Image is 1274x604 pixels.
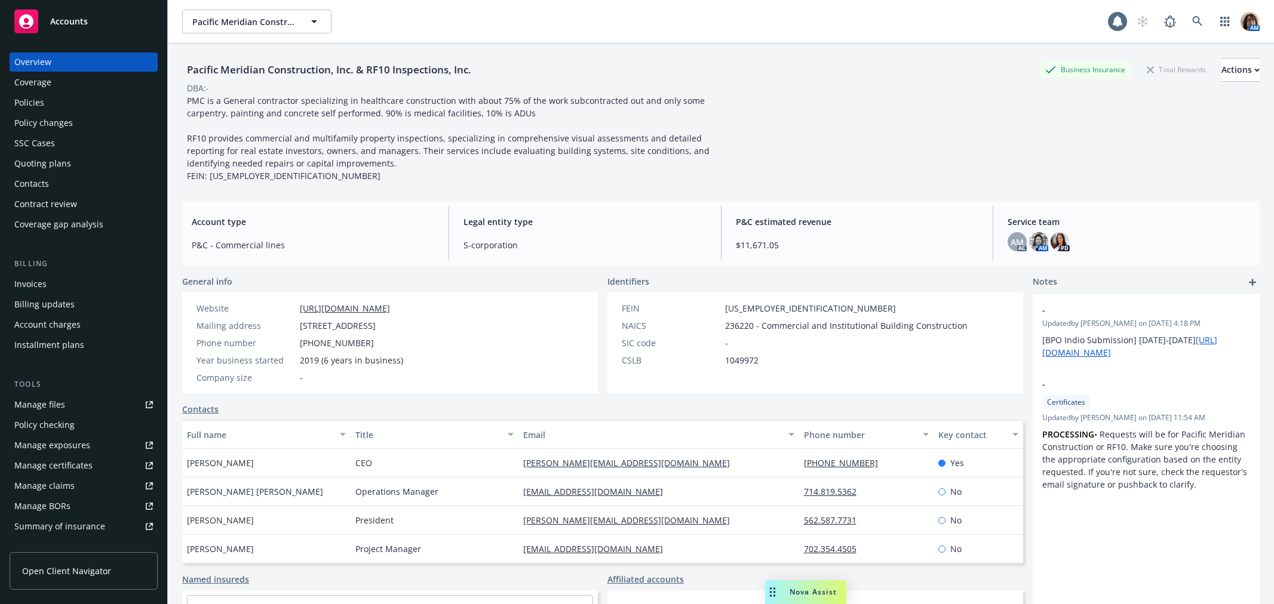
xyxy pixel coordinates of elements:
span: Notes [1033,275,1057,289]
a: Manage certificates [10,456,158,475]
a: Report a Bug [1158,10,1182,33]
span: Identifiers [607,275,649,288]
a: Affiliated accounts [607,573,684,585]
span: [PERSON_NAME] [PERSON_NAME] [187,485,323,498]
div: Billing updates [14,295,75,314]
span: No [950,514,962,526]
a: add [1245,275,1260,289]
span: Accounts [50,17,88,26]
div: Installment plans [14,335,84,355]
span: - [725,337,728,349]
div: Company size [197,371,295,384]
span: President [355,514,394,526]
a: Summary of insurance [10,517,158,536]
button: Actions [1221,58,1260,82]
div: Email [523,429,781,441]
div: Phone number [197,337,295,349]
a: Switch app [1213,10,1237,33]
div: Coverage gap analysis [14,215,103,234]
div: SIC code [622,337,720,349]
span: Pacific Meridian Construction, Inc. & RF10 Inspections, Inc. [192,16,296,28]
div: CSLB [622,354,720,366]
div: Manage files [14,395,65,414]
button: Nova Assist [765,580,846,604]
a: Accounts [10,5,158,38]
span: $11,671.05 [736,239,978,251]
span: Project Manager [355,543,421,555]
span: S-corporation [463,239,706,251]
div: Phone number [804,429,916,441]
a: [EMAIL_ADDRESS][DOMAIN_NAME] [523,486,673,497]
div: Manage certificates [14,456,93,475]
span: General info [182,275,232,288]
span: Account type [192,215,434,228]
p: [BPO Indio Submission] [DATE]-[DATE] [1042,334,1250,359]
div: Title [355,429,501,441]
div: Actions [1221,58,1260,81]
a: [PHONE_NUMBER] [804,457,888,469]
span: Yes [950,457,964,469]
span: AM [1011,236,1024,248]
span: [PERSON_NAME] [187,514,254,526]
div: Key contact [938,429,1005,441]
span: 1049972 [725,354,759,366]
a: Quoting plans [10,154,158,173]
div: Contacts [14,174,49,193]
a: Policy checking [10,415,158,434]
div: Pacific Meridian Construction, Inc. & RF10 Inspections, Inc. [182,62,476,78]
span: Nova Assist [790,587,837,597]
a: [PERSON_NAME][EMAIL_ADDRESS][DOMAIN_NAME] [523,457,739,469]
span: No [950,485,962,498]
span: Updated by [PERSON_NAME] on [DATE] 4:18 PM [1042,318,1250,329]
span: [STREET_ADDRESS] [300,319,376,332]
div: Policies [14,93,44,112]
button: Email [518,420,799,449]
div: Summary of insurance [14,517,105,536]
span: Service team [1008,215,1250,228]
span: Certificates [1047,397,1085,408]
p: • Requests will be for Pacific Meridian Construction or RF10. Make sure you're choosing the appro... [1042,428,1250,491]
a: Policies [10,93,158,112]
div: Tools [10,378,158,390]
a: Policy AI ingestions [10,537,158,556]
span: CEO [355,457,372,469]
a: Contract review [10,195,158,214]
div: Policy checking [14,415,75,434]
span: Legal entity type [463,215,706,228]
div: Mailing address [197,319,295,332]
span: Updated by [PERSON_NAME] on [DATE] 11:54 AM [1042,412,1250,423]
a: Installment plans [10,335,158,355]
a: Manage exposures [10,436,158,455]
div: Business Insurance [1039,62,1131,77]
span: - [300,371,303,384]
div: Coverage [14,73,51,92]
div: FEIN [622,302,720,315]
div: -Updatedby [PERSON_NAME] on [DATE] 4:18 PM[BPO Indio Submission] [DATE]-[DATE][URL][DOMAIN_NAME] [1033,294,1260,368]
span: PMC is a General contractor specializing in healthcare construction with about 75% of the work su... [187,95,712,181]
span: P&C - Commercial lines [192,239,434,251]
div: Website [197,302,295,315]
img: photo [1051,232,1070,251]
div: Full name [187,429,333,441]
span: Open Client Navigator [22,565,111,577]
div: Contract review [14,195,77,214]
span: Operations Manager [355,485,438,498]
a: Billing updates [10,295,158,314]
div: Billing [10,258,158,270]
div: SSC Cases [14,134,55,153]
div: Manage BORs [14,497,70,516]
div: Overview [14,53,51,72]
a: 562.587.7731 [804,514,866,526]
a: Manage BORs [10,497,158,516]
a: Account charges [10,315,158,334]
a: 702.354.4505 [804,543,866,554]
button: Key contact [934,420,1023,449]
span: [PHONE_NUMBER] [300,337,374,349]
a: Manage files [10,395,158,414]
span: [PERSON_NAME] [187,457,254,469]
a: 714.819.5362 [804,486,866,497]
a: Coverage [10,73,158,92]
div: Manage claims [14,476,75,495]
button: Phone number [799,420,934,449]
